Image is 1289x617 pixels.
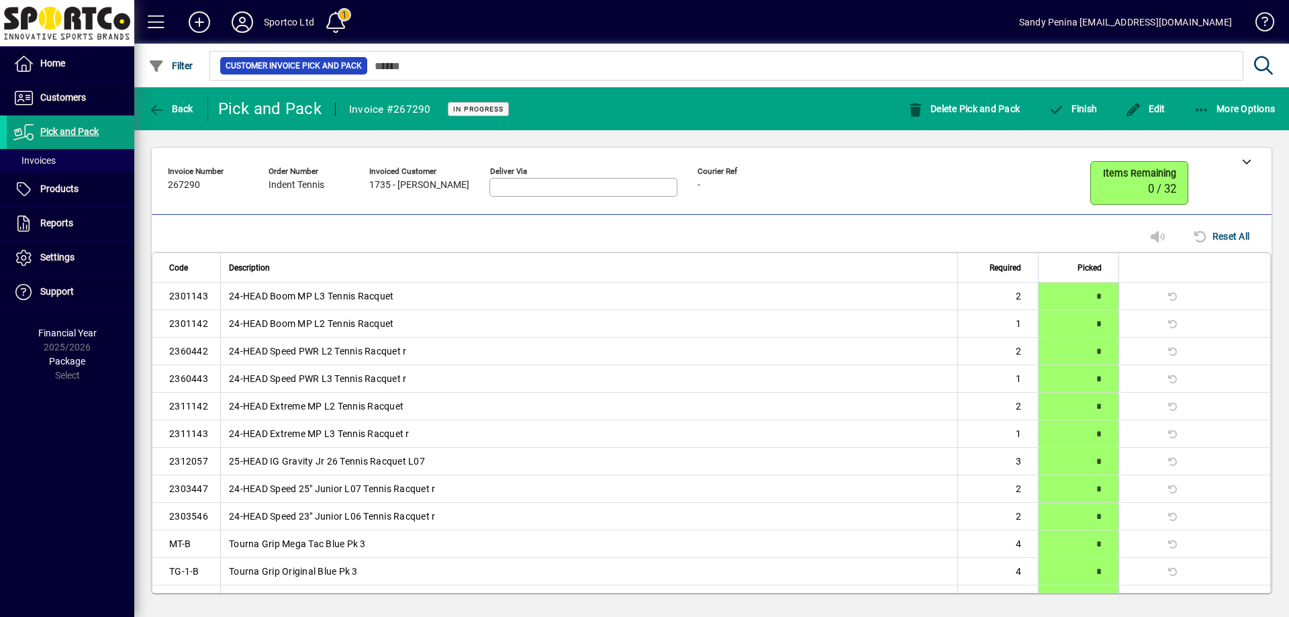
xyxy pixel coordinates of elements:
span: - [698,180,700,191]
td: 1 [957,420,1038,448]
td: 2 [957,503,1038,530]
span: 1735 - [PERSON_NAME] [369,180,469,191]
span: Products [40,183,79,194]
td: 2 [957,393,1038,420]
td: 24-HEAD Speed 25" Junior L07 Tennis Racquet r [220,475,957,503]
button: Filter [145,54,197,78]
td: 2311143 [152,420,220,448]
span: Edit [1125,103,1165,114]
div: Invoice #267290 [349,99,431,120]
td: 1 [957,310,1038,338]
td: 24-HEAD Speed PWR L3 Tennis Racquet r [220,365,957,393]
td: 2301142 [152,310,220,338]
td: 24-HEAD Boom MP L2 Tennis Racquet [220,310,957,338]
td: 2303447 [152,475,220,503]
button: Profile [221,10,264,34]
a: Products [7,173,134,206]
div: Sportco Ltd [264,11,314,33]
span: Pick and Pack [40,126,99,137]
span: Reports [40,218,73,228]
span: In Progress [453,105,504,113]
div: Sandy Penina [EMAIL_ADDRESS][DOMAIN_NAME] [1019,11,1232,33]
td: 2360443 [152,365,220,393]
button: Finish [1045,97,1100,121]
button: Back [145,97,197,121]
span: Back [148,103,193,114]
td: Tourna Grip Original Blue Pk 3 [220,558,957,585]
td: MT-B [152,530,220,558]
td: 2303546 [152,503,220,530]
td: 24-HEAD Boom MP L3 Tennis Racquet [220,283,957,310]
button: Reset All [1187,224,1255,248]
span: Support [40,286,74,297]
td: 2360442 [152,338,220,365]
a: Home [7,47,134,81]
button: Edit [1122,97,1169,121]
td: 24-HEAD Speed PWR L2 Tennis Racquet r [220,338,957,365]
span: 0 / 32 [1148,183,1176,195]
button: More Options [1190,97,1279,121]
span: Invoices [13,155,56,166]
td: 4 [957,558,1038,585]
span: Customers [40,92,86,103]
a: Settings [7,241,134,275]
span: Financial Year [38,328,97,338]
span: Picked [1078,260,1102,275]
span: Code [169,260,188,275]
a: Invoices [7,149,134,172]
td: 2 [957,338,1038,365]
td: 4 [957,530,1038,558]
span: Package [49,356,85,367]
span: Filter [148,60,193,71]
td: 24-HEAD Extreme MP L3 Tennis Racquet r [220,420,957,448]
a: Reports [7,207,134,240]
span: Customer Invoice Pick and Pack [226,59,362,73]
td: 2311142 [152,393,220,420]
td: 3 [957,448,1038,475]
td: 2312057 [152,448,220,475]
td: 25-HEAD IG Gravity Jr 26 Tennis Racquet L07 [220,448,957,475]
span: Home [40,58,65,68]
td: 2 [957,283,1038,310]
td: TG-1-B [152,558,220,585]
td: Tourna Grip Mega Tac Blue Pk 3 [220,530,957,558]
td: 24-HEAD Speed 23" Junior L06 Tennis Racquet r [220,503,957,530]
td: TG-2-XLW [152,585,220,613]
button: Add [178,10,221,34]
button: Delete Pick and Pack [904,97,1024,121]
td: 24-HEAD Extreme MP L2 Tennis Racquet [220,393,957,420]
td: Tourna Grip High Tack White 3 Grip pkt [220,585,957,613]
div: Pick and Pack [218,98,322,120]
td: 2301143 [152,283,220,310]
span: More Options [1194,103,1276,114]
span: Required [990,260,1021,275]
span: Description [229,260,270,275]
a: Support [7,275,134,309]
span: Settings [40,252,75,263]
a: Customers [7,81,134,115]
td: 2 [957,475,1038,503]
a: Knowledge Base [1245,3,1272,46]
span: Indent Tennis [269,180,324,191]
span: 267290 [168,180,200,191]
app-page-header-button: Back [134,97,208,121]
span: Finish [1048,103,1097,114]
td: 1 [957,365,1038,393]
span: Delete Pick and Pack [908,103,1020,114]
span: Reset All [1192,226,1249,247]
td: 4 [957,585,1038,613]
